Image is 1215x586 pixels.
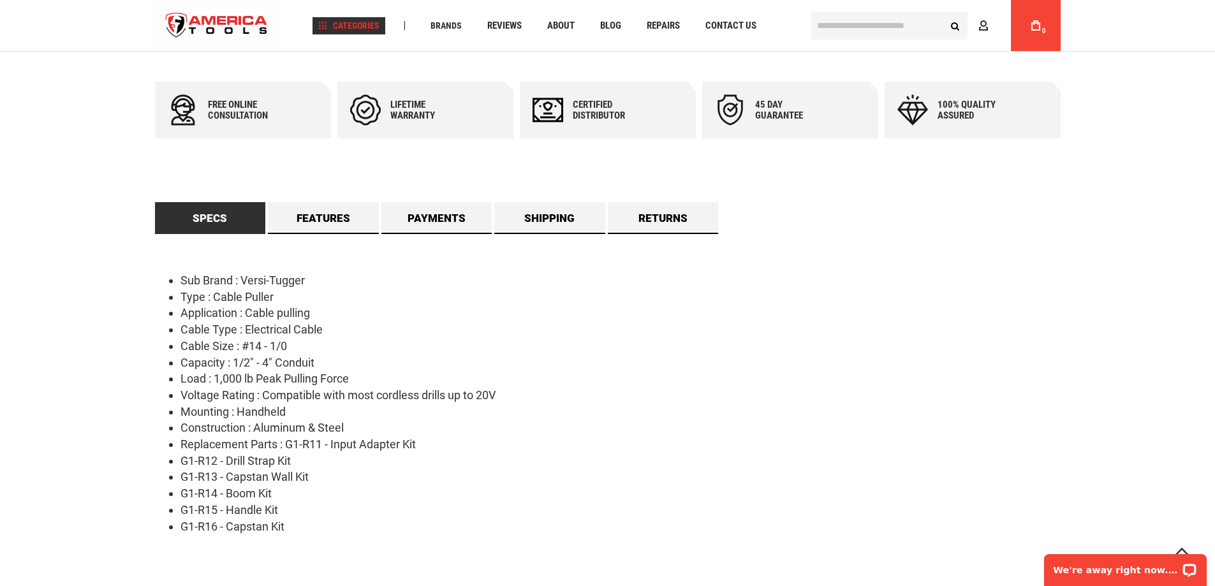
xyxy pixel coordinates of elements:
[180,469,1061,485] li: G1-R13 - Capstan Wall Kit
[541,17,580,34] a: About
[705,21,756,31] span: Contact Us
[180,289,1061,305] li: Type : Cable Puller
[700,17,762,34] a: Contact Us
[155,2,279,50] img: America Tools
[180,485,1061,502] li: G1-R14 - Boom Kit
[180,404,1061,420] li: Mounting : Handheld
[180,420,1061,436] li: Construction : Aluminum & Steel
[180,453,1061,469] li: G1-R12 - Drill Strap Kit
[482,17,527,34] a: Reviews
[600,21,621,31] span: Blog
[268,202,379,234] a: Features
[180,502,1061,518] li: G1-R15 - Handle Kit
[208,99,284,121] div: Free online consultation
[180,305,1061,321] li: Application : Cable pulling
[1042,27,1046,34] span: 0
[180,272,1061,289] li: Sub Brand : Versi-Tugger
[487,21,522,31] span: Reviews
[180,321,1061,338] li: Cable Type : Electrical Cable
[641,17,686,34] a: Repairs
[431,21,462,30] span: Brands
[943,13,968,38] button: Search
[318,21,379,30] span: Categories
[313,17,385,34] a: Categories
[594,17,627,34] a: Blog
[155,202,266,234] a: Specs
[180,436,1061,453] li: Replacement Parts : G1-R11 - Input Adapter Kit
[155,2,279,50] a: store logo
[180,387,1061,404] li: Voltage Rating : Compatible with most cordless drills up to 20V
[180,518,1061,535] li: G1-R16 - Capstan Kit
[180,370,1061,387] li: Load : 1,000 lb Peak Pulling Force
[547,21,575,31] span: About
[180,355,1061,371] li: Capacity : 1/2" - 4" Conduit
[1036,546,1215,586] iframe: LiveChat chat widget
[425,17,468,34] a: Brands
[180,338,1061,355] li: Cable Size : #14 - 1/0
[647,21,680,31] span: Repairs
